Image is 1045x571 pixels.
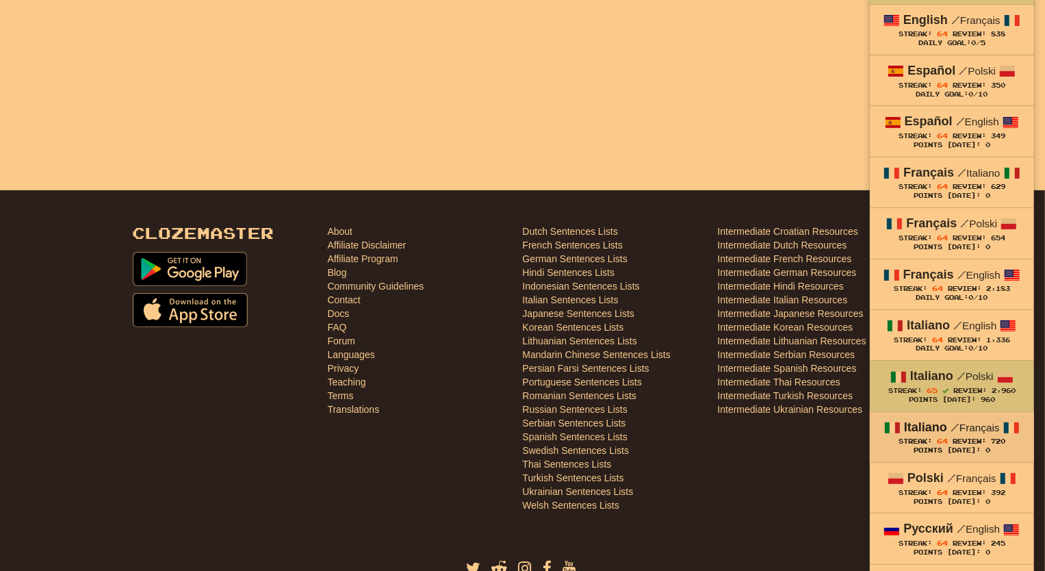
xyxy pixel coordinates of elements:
a: Italian Sentences Lists [523,293,619,307]
span: / [959,64,968,77]
span: Streak: [899,489,932,496]
strong: Italiano [907,318,950,332]
span: Review: [953,234,986,242]
a: Romanian Sentences Lists [523,389,637,403]
small: English [956,116,999,127]
a: Ukrainian Sentences Lists [523,485,634,498]
span: Streak: [899,540,932,547]
span: Review: [953,30,986,38]
span: Streak: [894,336,927,344]
a: German Sentences Lists [523,252,628,266]
a: Hindi Sentences Lists [523,266,615,279]
a: Portuguese Sentences Lists [523,375,642,389]
div: Daily Goal: /5 [883,39,1020,48]
div: Daily Goal: /10 [883,344,1020,353]
span: / [951,421,959,433]
span: 64 [932,335,943,344]
a: Blog [328,266,347,279]
a: FAQ [328,320,347,334]
span: Streak includes today. [942,388,949,394]
span: / [957,522,966,535]
span: Streak: [899,437,932,445]
a: Thai Sentences Lists [523,457,612,471]
a: Intermediate French Resources [718,252,852,266]
a: Japanese Sentences Lists [523,307,634,320]
a: Français /English Streak: 64 Review: 2,183 Daily Goal:0/10 [870,259,1034,309]
div: Points [DATE]: 960 [883,396,1020,405]
span: 1,336 [986,336,1010,344]
span: Review: [953,132,986,140]
a: Italiano /Français Streak: 64 Review: 720 Points [DATE]: 0 [870,412,1034,462]
strong: Русский [903,522,953,535]
span: 654 [991,234,1005,242]
a: Intermediate Hindi Resources [718,279,844,293]
a: Affiliate Program [328,252,398,266]
span: Review: [953,81,986,89]
span: / [953,319,962,331]
div: Points [DATE]: 0 [883,192,1020,201]
small: English [957,523,1000,535]
span: Streak: [894,285,927,292]
span: Streak: [888,387,922,394]
span: 64 [937,233,948,242]
span: 64 [937,29,948,38]
img: Get it on App Store [133,293,248,327]
a: Swedish Sentences Lists [523,444,630,457]
a: Docs [328,307,350,320]
div: Points [DATE]: 0 [883,141,1020,150]
span: Review: [953,489,986,496]
strong: Italiano [904,420,947,434]
span: Streak: [899,132,932,140]
span: 64 [937,182,948,190]
a: About [328,225,353,238]
span: 720 [991,437,1005,445]
span: 0 [968,90,973,98]
span: Review: [948,285,981,292]
span: 0 [971,39,976,47]
a: Intermediate Lithuanian Resources [718,334,866,348]
span: 64 [932,284,943,292]
strong: Français [903,166,954,179]
strong: English [903,13,948,27]
span: Review: [948,336,981,344]
a: Italiano /English Streak: 64 Review: 1,336 Daily Goal:0/10 [870,310,1034,360]
a: Intermediate Ukrainian Resources [718,403,863,416]
small: Français [951,422,1000,433]
a: Intermediate Spanish Resources [718,361,857,375]
span: 65 [927,386,938,394]
span: 629 [991,183,1005,190]
span: Review: [953,540,986,547]
a: French Sentences Lists [523,238,623,252]
small: Polski [957,370,994,382]
a: Español /English Streak: 64 Review: 349 Points [DATE]: 0 [870,106,1034,156]
a: Terms [328,389,354,403]
small: Français [951,14,1001,26]
div: Points [DATE]: 0 [883,548,1020,557]
a: Español /Polski Streak: 64 Review: 350 Daily Goal:0/10 [870,55,1034,105]
a: Turkish Sentences Lists [523,471,624,485]
a: Français /Italiano Streak: 64 Review: 629 Points [DATE]: 0 [870,157,1034,207]
a: English /Français Streak: 64 Review: 838 Daily Goal:0/5 [870,5,1034,55]
small: Polski [960,218,997,229]
a: Clozemaster [133,225,274,242]
span: 392 [991,489,1005,496]
a: Teaching [328,375,366,389]
a: Privacy [328,361,359,375]
span: 245 [991,540,1005,547]
span: 0 [968,344,973,352]
span: Streak: [899,81,932,89]
span: Review: [953,437,986,445]
a: Polski /Français Streak: 64 Review: 392 Points [DATE]: 0 [870,463,1034,513]
a: Persian Farsi Sentences Lists [523,361,649,375]
a: Spanish Sentences Lists [523,430,628,444]
span: 349 [991,132,1005,140]
span: 838 [991,30,1005,38]
a: Intermediate Serbian Resources [718,348,855,361]
span: / [960,217,969,229]
span: 64 [937,488,948,496]
strong: Français [906,216,957,230]
span: 0 [968,294,973,301]
a: Intermediate Thai Resources [718,375,841,389]
span: 64 [937,81,948,89]
span: 64 [937,437,948,445]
